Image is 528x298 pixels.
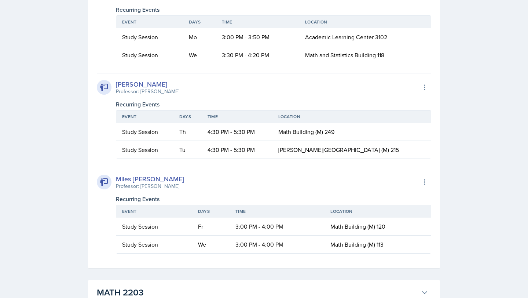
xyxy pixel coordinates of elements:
div: [PERSON_NAME] [116,79,179,89]
div: Study Session [122,51,177,59]
span: Academic Learning Center 3102 [305,33,387,41]
div: Recurring Events [116,5,431,14]
div: Recurring Events [116,100,431,109]
td: We [192,236,230,253]
div: Professor: [PERSON_NAME] [116,88,179,95]
td: Fr [192,218,230,236]
td: 4:30 PM - 5:30 PM [202,123,272,141]
span: Math Building (M) 120 [330,222,385,230]
td: 4:30 PM - 5:30 PM [202,141,272,159]
td: Th [173,123,202,141]
span: Math Building (M) 249 [278,128,334,136]
th: Days [192,205,230,218]
td: We [183,46,216,64]
td: 3:00 PM - 3:50 PM [216,28,299,46]
span: Math and Statistics Building 118 [305,51,384,59]
td: 3:00 PM - 4:00 PM [230,218,324,236]
div: Study Session [122,33,177,41]
th: Time [230,205,324,218]
div: Recurring Events [116,195,431,203]
div: Study Session [122,222,186,231]
td: Tu [173,141,202,159]
th: Time [202,110,272,123]
div: Miles [PERSON_NAME] [116,174,184,184]
th: Location [272,110,431,123]
span: [PERSON_NAME][GEOGRAPHIC_DATA] (M) 215 [278,146,399,154]
td: 3:30 PM - 4:20 PM [216,46,299,64]
th: Event [116,16,183,28]
div: Study Session [122,240,186,249]
div: Professor: [PERSON_NAME] [116,182,184,190]
div: Study Session [122,145,168,154]
th: Event [116,205,192,218]
th: Days [173,110,202,123]
td: Mo [183,28,216,46]
td: 3:00 PM - 4:00 PM [230,236,324,253]
th: Location [299,16,431,28]
th: Days [183,16,216,28]
span: Math Building (M) 113 [330,240,384,248]
div: Study Session [122,127,168,136]
th: Location [324,205,431,218]
th: Event [116,110,173,123]
th: Time [216,16,299,28]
